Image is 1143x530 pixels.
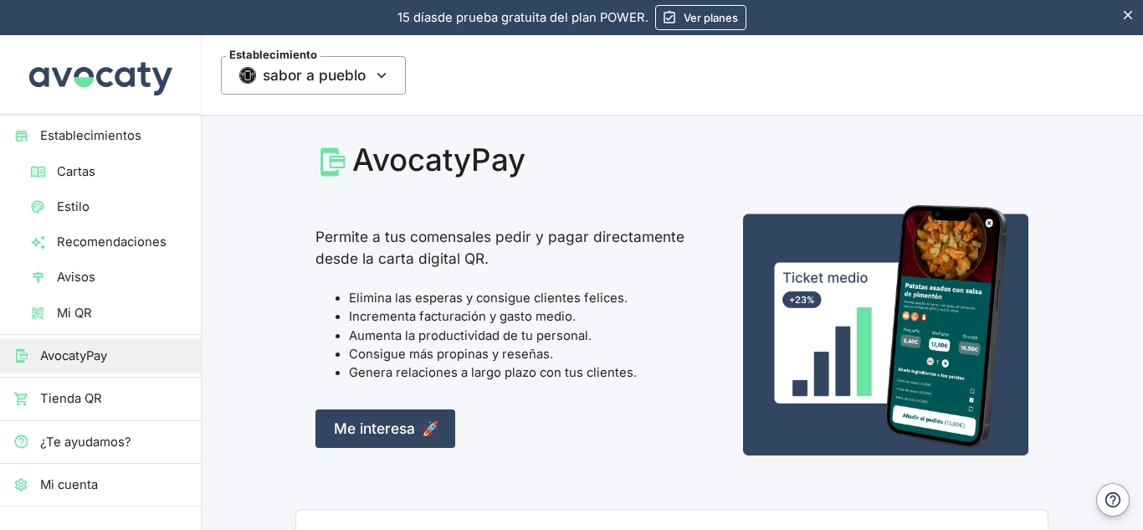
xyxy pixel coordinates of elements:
[57,233,187,251] span: Recomendaciones
[315,409,455,448] a: Me interesa🚀
[1096,483,1130,517] button: Ayuda y contacto
[226,49,320,60] span: Establecimiento
[352,142,525,178] div: AvocatyPay
[743,205,1028,455] img: Captura de pedir desde la carta QR en un móvil
[349,363,637,382] li: Genera relaciones a largo plazo con tus clientes.
[239,67,256,84] img: Thumbnail
[40,389,187,408] span: Tienda QR
[397,10,438,25] span: 15 días
[57,304,187,322] span: Mi QR
[263,63,366,88] span: sabor a pueblo
[57,162,187,181] span: Cartas
[25,35,176,114] img: Avocaty
[40,433,187,451] span: ¿Te ayudamos?
[40,126,187,145] span: Establecimientos
[315,226,703,270] p: Permite a tus comensales pedir y pagar directamente desde la carta digital QR.
[40,347,187,365] span: AvocatyPay
[57,268,187,286] span: Avisos
[40,476,187,494] span: Mi cuenta
[57,198,187,216] span: Estilo
[349,307,637,326] li: Incrementa facturación y gasto medio.
[655,5,746,30] a: Ver planes
[349,345,637,363] li: Consigue más propinas y reseñas.
[349,327,637,345] li: Aumenta la productividad de tu personal.
[1114,1,1143,30] button: Esconder aviso
[349,289,637,307] li: Elimina las esperas y consigue clientes felices.
[397,8,648,27] p: de prueba gratuita del plan POWER.
[221,56,406,95] span: sabor a pueblo
[422,416,440,441] span: 🚀
[221,56,406,95] button: EstablecimientoThumbnailsabor a pueblo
